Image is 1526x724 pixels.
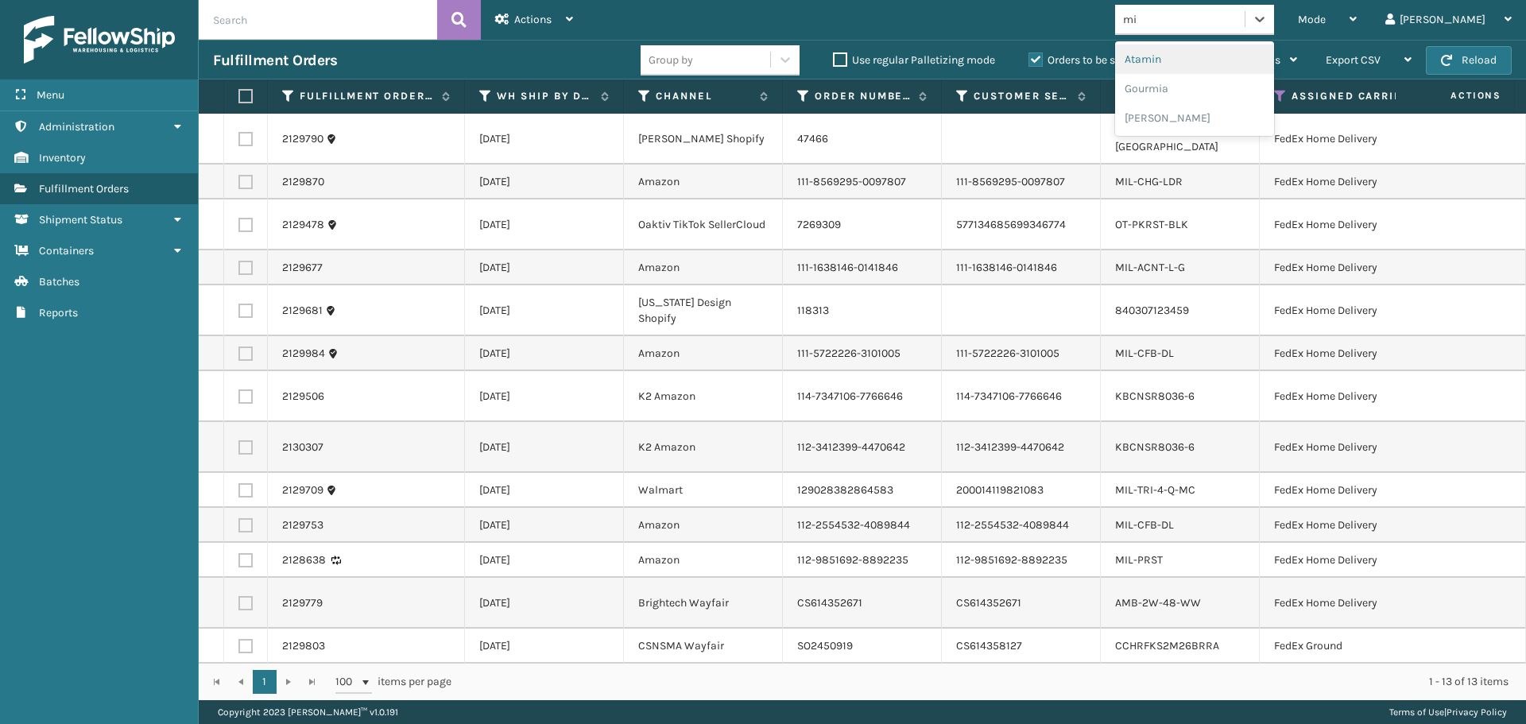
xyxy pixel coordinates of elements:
td: 200014119821083 [942,473,1101,508]
td: [DATE] [465,578,624,629]
td: Walmart [624,473,783,508]
a: 2129753 [282,517,323,533]
td: 114-7347106-7766646 [942,371,1101,422]
a: MIL-CHG-LDR [1115,175,1183,188]
a: AMB-2W-48-WW [1115,596,1201,610]
span: 100 [335,674,359,690]
td: [DATE] [465,543,624,578]
td: 112-9851692-8892235 [942,543,1101,578]
a: 2128638 [282,552,326,568]
img: logo [24,16,175,64]
span: Reports [39,306,78,319]
td: 111-1638146-0141846 [783,250,942,285]
span: Mode [1298,13,1326,26]
span: Actions [1400,83,1511,109]
div: Group by [649,52,693,68]
button: Reload [1426,46,1512,75]
span: items per page [335,670,451,694]
span: Menu [37,88,64,102]
td: [DATE] [465,422,624,473]
a: CCHRFKS2M26BRRA [1115,639,1219,652]
td: [DATE] [465,371,624,422]
td: 111-5722226-3101005 [942,336,1101,371]
span: Inventory [39,151,86,165]
td: 47466 [783,114,942,165]
a: 2129681 [282,303,323,319]
td: 112-3412399-4470642 [942,422,1101,473]
a: 2129709 [282,482,323,498]
div: Gourmia [1115,74,1274,103]
td: CS614358127 [942,629,1101,664]
span: Export CSV [1326,53,1381,67]
div: | [1389,700,1507,724]
a: MIL-PRST [1115,553,1163,567]
td: Brightech Wayfair [624,578,783,629]
a: 2130307 [282,439,323,455]
label: Use regular Palletizing mode [833,53,995,67]
a: 2129779 [282,595,323,611]
td: 112-2554532-4089844 [783,508,942,543]
a: 2129803 [282,638,325,654]
td: 118313 [783,285,942,336]
td: Amazon [624,508,783,543]
a: MIL-ACNT-L-G [1115,261,1185,274]
td: 112-2554532-4089844 [942,508,1101,543]
a: KBCNSR8036-6 [1115,389,1195,403]
div: 1 - 13 of 13 items [474,674,1509,690]
td: Amazon [624,543,783,578]
td: 112-3412399-4470642 [783,422,942,473]
td: 111-1638146-0141846 [942,250,1101,285]
td: K2 Amazon [624,371,783,422]
td: Amazon [624,165,783,199]
td: CSNSMA Wayfair [624,629,783,664]
a: 2129506 [282,389,324,405]
td: [DATE] [465,285,624,336]
a: OT-PKRST-BLK [1115,218,1188,231]
h3: Fulfillment Orders [213,51,337,70]
td: [DATE] [465,114,624,165]
label: Orders to be shipped [DATE] [1028,53,1183,67]
a: 2129677 [282,260,323,276]
span: Batches [39,275,79,288]
div: Atamin [1115,45,1274,74]
a: 1 [253,670,277,694]
td: [DATE] [465,165,624,199]
label: Order Number [815,89,911,103]
td: [DATE] [465,473,624,508]
td: SO2450919 [783,629,942,664]
td: [DATE] [465,336,624,371]
td: [DATE] [465,508,624,543]
td: Oaktiv TikTok SellerCloud [624,199,783,250]
label: Channel [656,89,752,103]
td: 112-9851692-8892235 [783,543,942,578]
td: 111-5722226-3101005 [783,336,942,371]
td: [DATE] [465,250,624,285]
span: Shipment Status [39,213,122,226]
label: Fulfillment Order Id [300,89,434,103]
label: Assigned Carrier Service [1292,89,1505,103]
a: MIL-CFB-DL [1115,347,1174,360]
td: CS614352671 [942,578,1101,629]
a: Privacy Policy [1447,707,1507,718]
td: K2 Amazon [624,422,783,473]
a: 2129478 [282,217,324,233]
a: 2129870 [282,174,324,190]
span: Fulfillment Orders [39,182,129,196]
a: 2129984 [282,346,325,362]
span: Administration [39,120,114,134]
span: Actions [514,13,552,26]
td: 114-7347106-7766646 [783,371,942,422]
p: Copyright 2023 [PERSON_NAME]™ v 1.0.191 [218,700,398,724]
label: WH Ship By Date [497,89,593,103]
td: [DATE] [465,199,624,250]
span: Containers [39,244,94,257]
td: 7269309 [783,199,942,250]
a: Terms of Use [1389,707,1444,718]
td: Amazon [624,336,783,371]
td: Amazon [624,250,783,285]
div: [PERSON_NAME] [1115,103,1274,133]
td: 111-8569295-0097807 [942,165,1101,199]
td: [PERSON_NAME] Shopify [624,114,783,165]
a: 840307123459 [1115,304,1189,317]
a: 2129790 [282,131,323,147]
